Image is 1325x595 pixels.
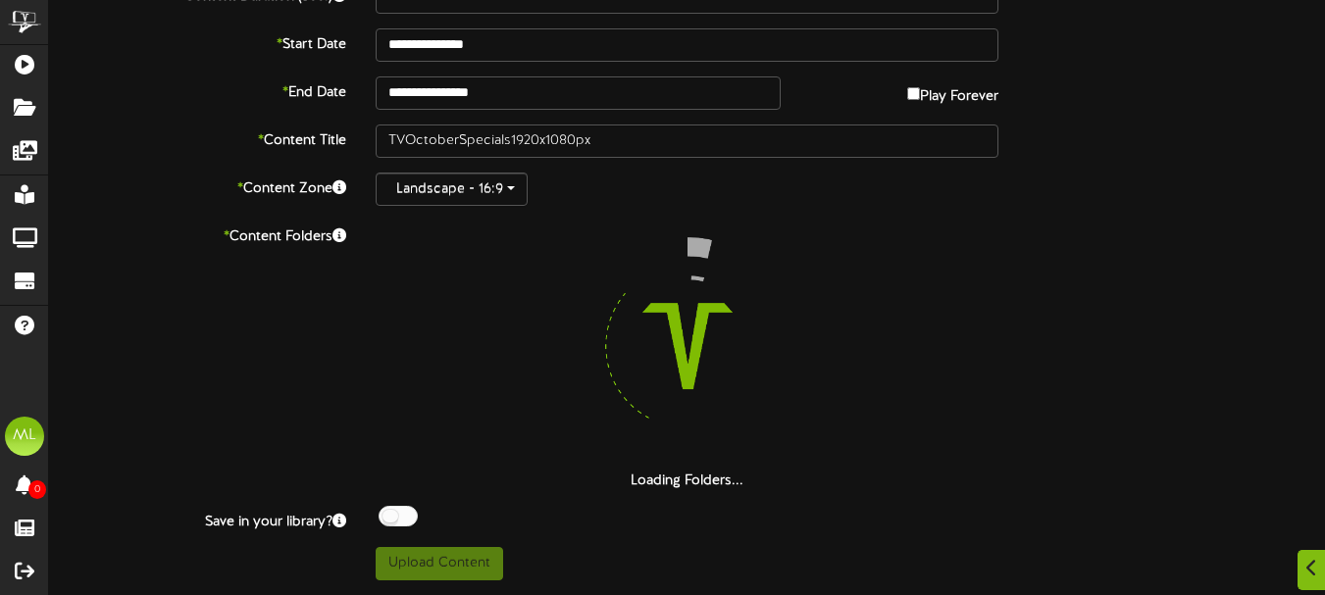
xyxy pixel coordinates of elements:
[34,506,361,532] label: Save in your library?
[376,124,999,158] input: Title of this Content
[34,28,361,55] label: Start Date
[34,76,361,103] label: End Date
[631,473,743,488] strong: Loading Folders...
[34,221,361,247] label: Content Folders
[562,221,813,471] img: loading-spinner-4.png
[376,547,503,580] button: Upload Content
[34,124,361,151] label: Content Title
[907,76,998,107] label: Play Forever
[34,173,361,199] label: Content Zone
[28,480,46,499] span: 0
[907,87,920,100] input: Play Forever
[376,173,528,206] button: Landscape - 16:9
[5,417,44,456] div: ML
